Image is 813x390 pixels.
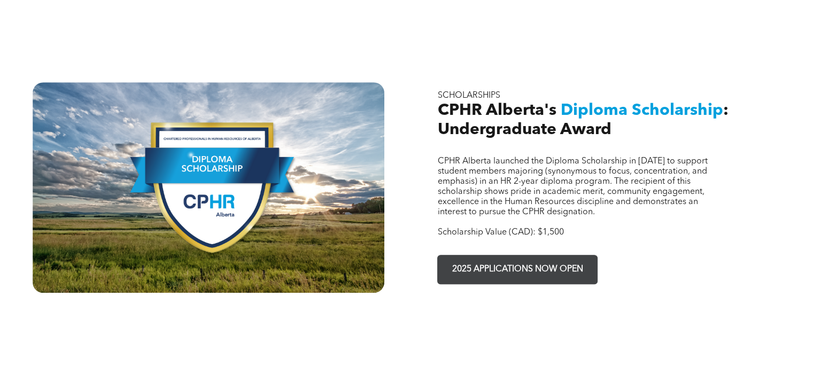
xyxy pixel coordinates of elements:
[437,103,556,119] span: CPHR Alberta's
[448,259,587,280] span: 2025 APPLICATIONS NOW OPEN
[437,255,598,284] a: 2025 APPLICATIONS NOW OPEN
[560,103,723,119] span: Diploma Scholarship
[437,91,500,100] span: SCHOLARSHIPS
[437,228,563,237] span: Scholarship Value (CAD): $1,500
[437,157,707,216] span: CPHR Alberta launched the Diploma Scholarship in [DATE] to support student members majoring (syno...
